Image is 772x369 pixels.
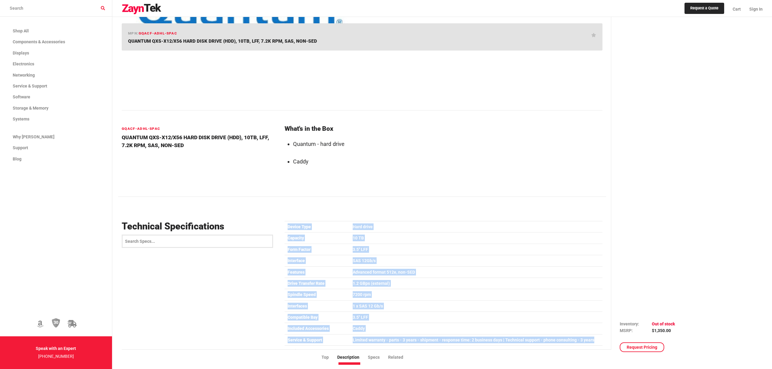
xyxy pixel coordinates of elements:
[388,354,412,361] li: Related
[13,94,30,99] span: Software
[122,133,277,150] h4: QUANTUM QXS-X12/X56 HARD DISK DRIVE (HDD), 10TB, LFF, 7.2K RPM, SAS, NON-SED
[38,354,74,359] a: [PHONE_NUMBER]
[13,117,29,121] span: Systems
[349,346,602,357] td: Quantum QXS-312, QXS-412, QXS-456, QXS-656
[285,312,349,323] td: Compatible Bay
[122,221,277,232] h3: Technical Specifications
[13,61,34,66] span: Electronics
[620,342,664,352] a: Request Pricing
[52,318,60,328] img: 30 Day Return Policy
[13,28,29,33] span: Shop All
[13,73,35,77] span: Networking
[285,221,349,232] td: Device Type
[285,300,349,311] td: Interfaces
[285,278,349,289] td: Drive Transfer Rate
[366,21,602,29] p: Standard Warranty
[349,312,602,323] td: 3.5" LFF
[285,289,349,300] td: Spindle Speed
[349,232,602,244] td: 10 TB
[349,244,602,255] td: 3.5" LFF
[368,354,388,361] li: Specs
[285,255,349,266] td: Interface
[122,235,273,248] input: Search Specs...
[13,106,48,110] span: Storage & Memory
[652,327,675,334] td: $1,350.00
[122,126,277,132] h6: GQACF-ADHL-SPAC
[13,156,21,161] span: Blog
[685,3,724,14] a: Request a Quote
[322,354,337,361] li: Top
[349,300,602,311] td: 1 x SAS 12 Gb/s
[733,7,741,12] span: Cart
[620,327,652,334] td: MSRP
[349,334,602,345] td: Limited warranty - parts - 3 years - shipment - response time: 2 business days ¦ Technical suppor...
[285,244,349,255] td: Form Factor
[620,320,652,327] td: Inventory
[122,4,162,15] img: logo
[745,2,763,17] a: Sign In
[13,145,28,150] span: Support
[128,31,177,36] h6: mpn:
[285,232,349,244] td: Capacity
[728,2,745,17] a: Cart
[285,125,603,133] h2: What's in the Box
[349,323,602,334] td: Caddy
[13,39,65,44] span: Components & Accessories
[128,38,317,44] span: QUANTUM QXS-X12/X56 HARD DISK DRIVE (HDD), 10TB, LFF, 7.2K RPM, SAS, NON-SED
[139,31,177,35] span: GQACF-ADHL-SPAC
[36,346,76,351] strong: Speak with an Expert
[293,156,603,168] li: Caddy
[349,278,602,289] td: 1.2 GBps (external)
[285,334,349,345] td: Service & Support
[13,84,47,88] span: Service & Support
[13,134,54,139] span: Why [PERSON_NAME]
[349,266,602,278] td: Advanced format 512e, non-SED
[349,255,602,266] td: SAS 12Gb/s
[349,289,602,300] td: 7200 rpm
[652,321,675,326] span: Out of stock
[285,266,349,278] td: Features
[285,346,349,357] td: Designed For
[349,221,602,232] td: Hard drive
[285,323,349,334] td: Included Accessories
[293,138,603,150] li: Quantum - hard drive
[13,51,29,55] span: Displays
[337,354,368,361] li: Description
